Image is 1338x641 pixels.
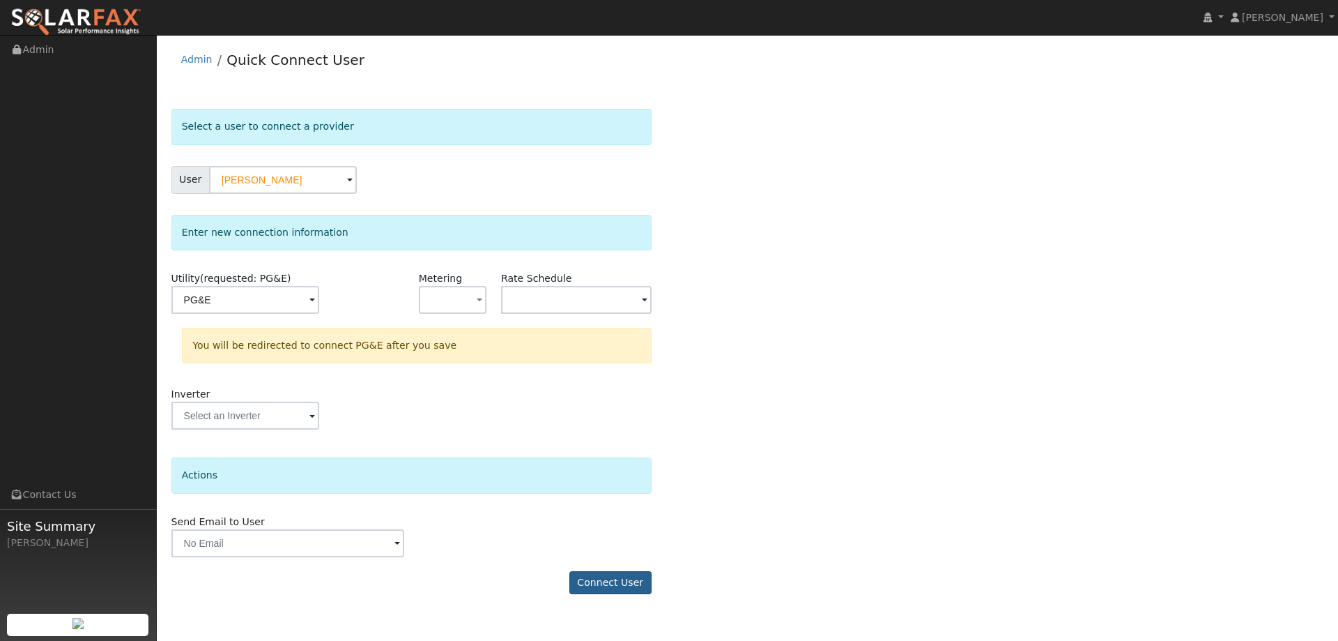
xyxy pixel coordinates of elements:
[171,387,210,402] label: Inverter
[181,54,213,65] a: Admin
[200,273,291,284] span: (requested: PG&E)
[171,286,319,314] input: Select a Utility
[171,215,652,250] div: Enter new connection information
[1242,12,1323,23] span: [PERSON_NAME]
[182,328,652,363] div: You will be redirected to connect PG&E after you save
[171,529,404,557] input: No Email
[209,166,357,194] input: Select a User
[171,515,265,529] label: Send Email to User
[569,571,652,595] button: Connect User
[171,402,319,430] input: Select an Inverter
[171,271,291,286] label: Utility
[171,458,652,493] div: Actions
[72,618,84,629] img: retrieve
[171,109,652,144] div: Select a user to connect a provider
[10,8,141,37] img: SolarFax
[501,271,571,286] label: Rate Schedule
[419,271,463,286] label: Metering
[7,536,149,550] div: [PERSON_NAME]
[171,166,210,194] span: User
[226,52,364,68] a: Quick Connect User
[7,517,149,536] span: Site Summary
